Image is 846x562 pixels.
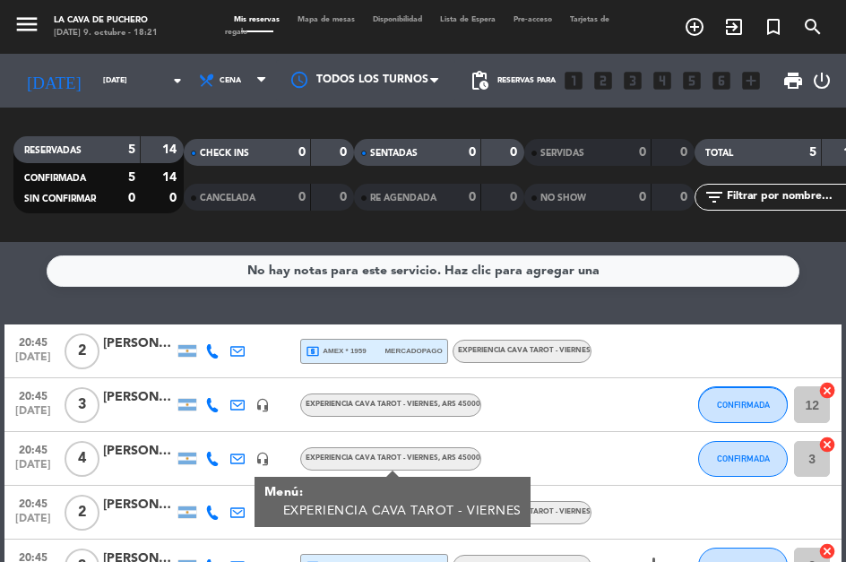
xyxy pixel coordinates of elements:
span: EXPERIENCIA CAVA TAROT - VIERNES [306,454,480,462]
strong: 0 [298,146,306,159]
i: headset_mic [255,452,270,466]
span: 20:45 [11,331,56,351]
span: amex * 1959 [306,344,367,359]
span: 20:45 [11,492,56,513]
span: Reservas para [497,76,556,85]
button: menu [13,11,40,43]
span: CANCELADA [200,194,255,203]
div: [PERSON_NAME] [103,441,175,462]
span: Cena [220,76,241,85]
i: looks_5 [680,69,704,92]
div: [DATE] 9. octubre - 18:21 [54,27,158,39]
strong: 0 [340,191,350,203]
strong: 0 [680,146,691,159]
span: Mis reservas [225,16,289,23]
button: CONFIRMADA [698,387,788,423]
i: headset_mic [255,398,270,412]
span: SENTADAS [370,149,418,158]
span: print [782,70,804,91]
i: looks_3 [621,69,644,92]
i: filter_list [704,186,725,208]
strong: 0 [128,192,135,204]
span: EXPERIENCIA CAVA TAROT - VIERNES [306,401,480,408]
i: search [802,16,824,38]
span: 20:45 [11,438,56,459]
i: cancel [818,436,836,454]
span: EXPERIENCIA CAVA TAROT - VIERNES [458,347,591,354]
i: looks_two [591,69,615,92]
strong: 0 [469,146,476,159]
i: cancel [818,542,836,560]
div: [PERSON_NAME] [103,333,175,354]
i: exit_to_app [723,16,745,38]
span: RESERVADAS [24,146,82,155]
div: [PERSON_NAME] [103,495,175,515]
span: CONFIRMADA [717,454,770,463]
i: menu [13,11,40,38]
strong: 5 [128,171,135,184]
strong: 0 [639,191,646,203]
button: CONFIRMADA [698,386,788,422]
span: NO SHOW [540,194,586,203]
span: pending_actions [469,70,490,91]
span: [DATE] [11,459,56,480]
strong: 14 [162,143,180,156]
div: EXPERIENCIA CAVA TAROT - VIERNES [282,502,521,521]
span: 3 [65,387,99,423]
i: add_circle_outline [684,16,705,38]
span: , ARS 45000 [438,401,480,408]
span: , ARS 45000 [438,454,480,462]
span: 2 [65,333,99,369]
span: Disponibilidad [364,16,431,23]
strong: 0 [298,191,306,203]
span: CONFIRMADA [717,400,770,410]
strong: 0 [469,191,476,203]
i: power_settings_new [811,70,833,91]
span: [DATE] [11,513,56,533]
span: Mapa de mesas [289,16,364,23]
div: La Cava de Puchero [54,14,158,27]
i: cancel [818,382,836,400]
i: looks_4 [651,69,674,92]
span: RE AGENDADA [370,194,436,203]
i: turned_in_not [763,16,784,38]
span: [DATE] [11,405,56,426]
span: TOTAL [705,149,733,158]
i: looks_one [562,69,585,92]
strong: 0 [510,191,521,203]
strong: 5 [128,143,135,156]
i: local_atm [306,344,320,359]
div: Menú: [263,483,521,502]
strong: 5 [809,146,816,159]
strong: 14 [162,171,180,184]
strong: 0 [510,146,521,159]
span: mercadopago [384,345,442,357]
span: CONFIRMADA [24,174,86,183]
span: CHECK INS [200,149,249,158]
i: add_box [739,69,763,92]
strong: 0 [169,192,180,204]
i: arrow_drop_down [167,70,188,91]
span: 2 [65,495,99,531]
div: LOG OUT [811,54,833,108]
span: SIN CONFIRMAR [24,195,96,203]
span: SERVIDAS [540,149,584,158]
span: Lista de Espera [431,16,505,23]
i: [DATE] [13,64,94,99]
div: No hay notas para este servicio. Haz clic para agregar una [247,261,600,281]
span: Pre-acceso [505,16,561,23]
span: [DATE] [11,351,56,372]
span: 4 [65,441,99,477]
span: 20:45 [11,385,56,405]
button: CONFIRMADA [698,441,788,477]
i: looks_6 [710,69,733,92]
div: [PERSON_NAME] [103,387,175,408]
strong: 0 [680,191,691,203]
strong: 0 [340,146,350,159]
strong: 0 [639,146,646,159]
